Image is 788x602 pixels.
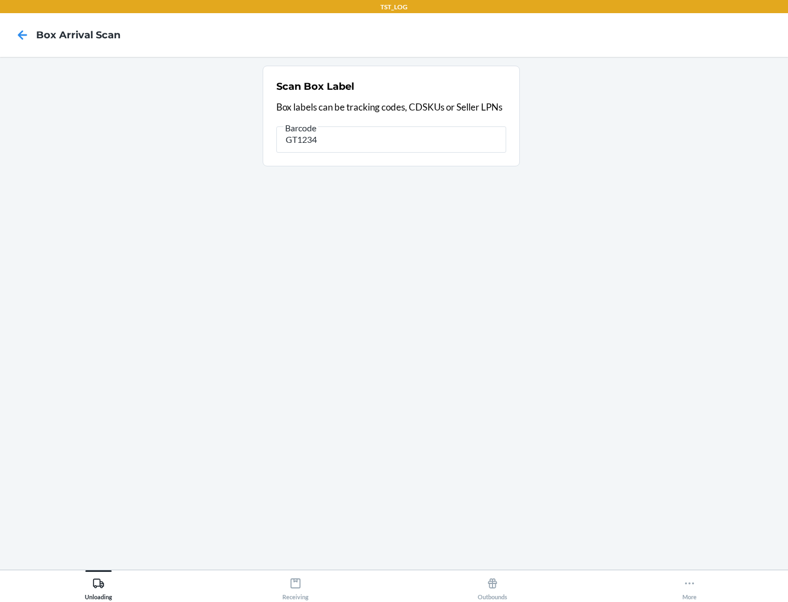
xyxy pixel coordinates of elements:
[36,28,120,42] h4: Box Arrival Scan
[591,570,788,600] button: More
[282,573,309,600] div: Receiving
[197,570,394,600] button: Receiving
[283,123,318,134] span: Barcode
[478,573,507,600] div: Outbounds
[276,79,354,94] h2: Scan Box Label
[394,570,591,600] button: Outbounds
[276,126,506,153] input: Barcode
[380,2,408,12] p: TST_LOG
[276,100,506,114] p: Box labels can be tracking codes, CDSKUs or Seller LPNs
[85,573,112,600] div: Unloading
[682,573,697,600] div: More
